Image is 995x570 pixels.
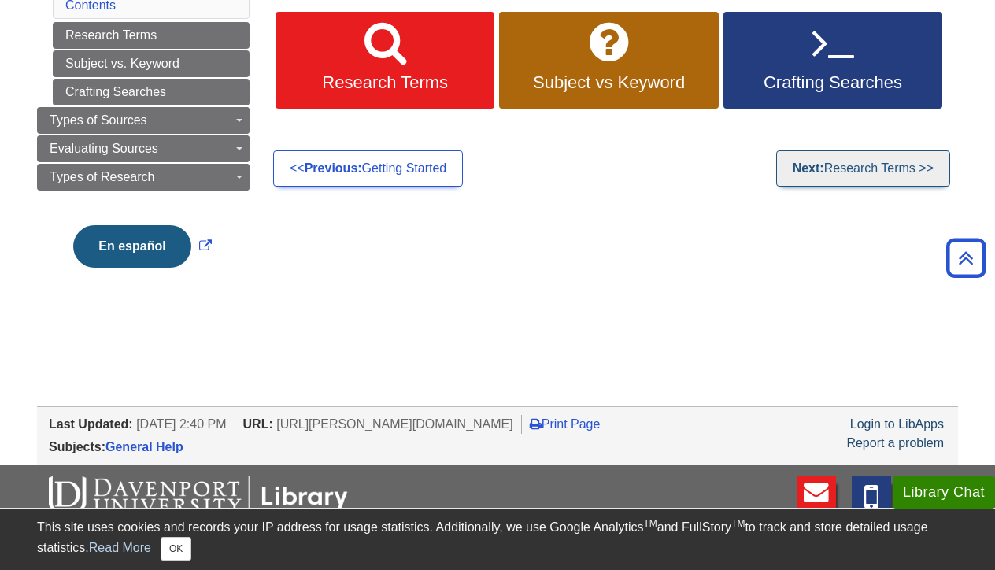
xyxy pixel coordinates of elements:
a: Report a problem [846,436,944,450]
span: Evaluating Sources [50,142,158,155]
a: Crafting Searches [53,79,250,105]
span: Research Terms [287,72,483,93]
span: Subjects: [49,440,105,453]
div: This site uses cookies and records your IP address for usage statistics. Additionally, we use Goo... [37,518,958,561]
button: En español [73,225,190,268]
span: [URL][PERSON_NAME][DOMAIN_NAME] [276,417,513,431]
span: Last Updated: [49,417,133,431]
a: General Help [105,440,183,453]
sup: TM [643,518,657,529]
a: Login to LibApps [850,417,944,431]
a: Print Page [530,417,601,431]
a: Subject vs Keyword [499,12,718,109]
span: Types of Research [50,170,154,183]
a: <<Previous:Getting Started [273,150,463,187]
span: Types of Sources [50,113,147,127]
a: Next:Research Terms >> [776,150,950,187]
strong: Previous: [305,161,362,175]
button: Library Chat [893,476,995,509]
span: Crafting Searches [735,72,930,93]
span: URL: [243,417,273,431]
a: Back to Top [941,247,991,268]
a: E-mail [797,476,836,531]
a: Evaluating Sources [37,135,250,162]
a: Text [852,476,891,531]
img: DU Libraries [49,476,348,517]
a: Types of Sources [37,107,250,134]
button: Close [161,537,191,561]
strong: Next: [793,161,824,175]
a: Crafting Searches [723,12,942,109]
a: Research Terms [276,12,494,109]
a: Subject vs. Keyword [53,50,250,77]
sup: TM [731,518,745,529]
a: Read More [89,541,151,554]
i: Print Page [530,417,542,430]
a: Types of Research [37,164,250,191]
a: Research Terms [53,22,250,49]
span: Subject vs Keyword [511,72,706,93]
span: [DATE] 2:40 PM [136,417,226,431]
a: Link opens in new window [69,239,215,253]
